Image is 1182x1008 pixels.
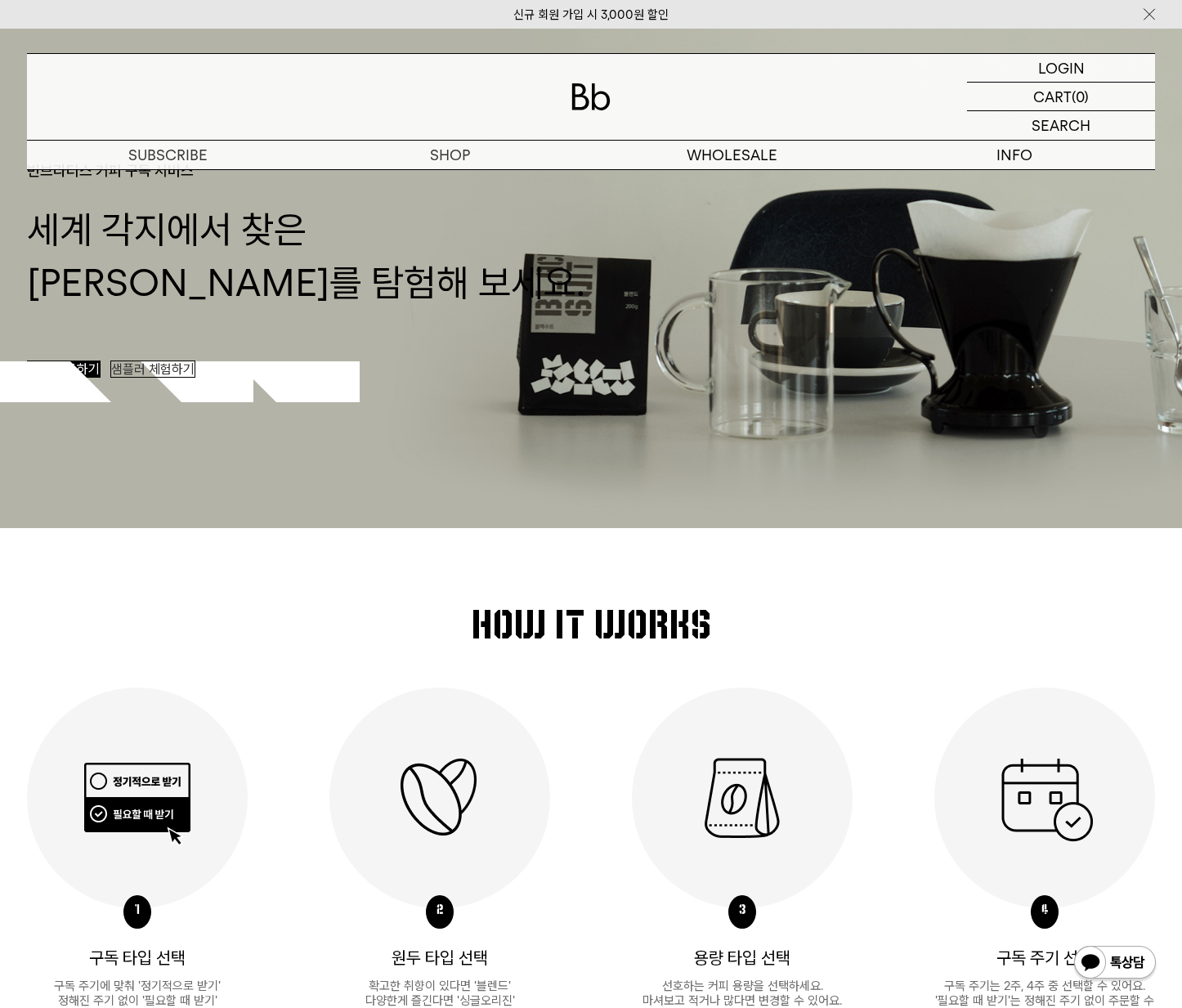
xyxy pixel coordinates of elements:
a: CART (0) [967,83,1155,111]
span: 샘플러 체험하기 [111,361,195,377]
p: 선호하는 커피 용량을 선택하세요. 마셔보고 적거나 많다면 변경할 수 있어요. [632,966,853,1008]
a: SUBSCRIBE [27,141,309,169]
span: 커피 구독하기 [28,361,100,377]
img: HOW IT WORKS [473,610,710,638]
p: WHOLESALE [591,141,873,169]
img: 구독 타입 선택 [83,744,191,852]
h3: 구독 주기 선택 [934,929,1155,966]
h3: 용량 타입 선택 [632,929,853,966]
h1: 세계 각지에서 찾은 [PERSON_NAME]를 탐험해 보세요. [27,179,1155,309]
a: 샘플러 체험하기 [110,361,195,378]
img: 2 [437,904,443,914]
h3: 빈브라더스 커피 구독 서비스 [27,162,1155,179]
a: LOGIN [967,54,1155,83]
h3: 원두 타입 선택 [329,929,550,966]
p: (0) [1072,83,1089,110]
img: 원두 타입 선택 [386,744,494,852]
p: SEARCH [1032,111,1090,140]
img: 카카오톡 채널 1:1 채팅 버튼 [1072,944,1157,983]
img: 로고 [571,83,611,110]
a: SHOP [309,141,591,169]
img: 용량 타입 선택 [688,744,796,852]
h3: 구독 타입 선택 [27,929,248,966]
img: 구독 주기 선택 [991,744,1099,852]
img: 1 [135,904,140,914]
img: 3 [739,904,745,914]
p: INFO [873,141,1155,169]
img: 4 [1041,904,1048,914]
a: 커피 구독하기 [27,361,101,378]
p: LOGIN [1038,54,1085,82]
p: CART [1033,83,1072,110]
a: 신규 회원 가입 시 3,000원 할인 [513,7,669,22]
